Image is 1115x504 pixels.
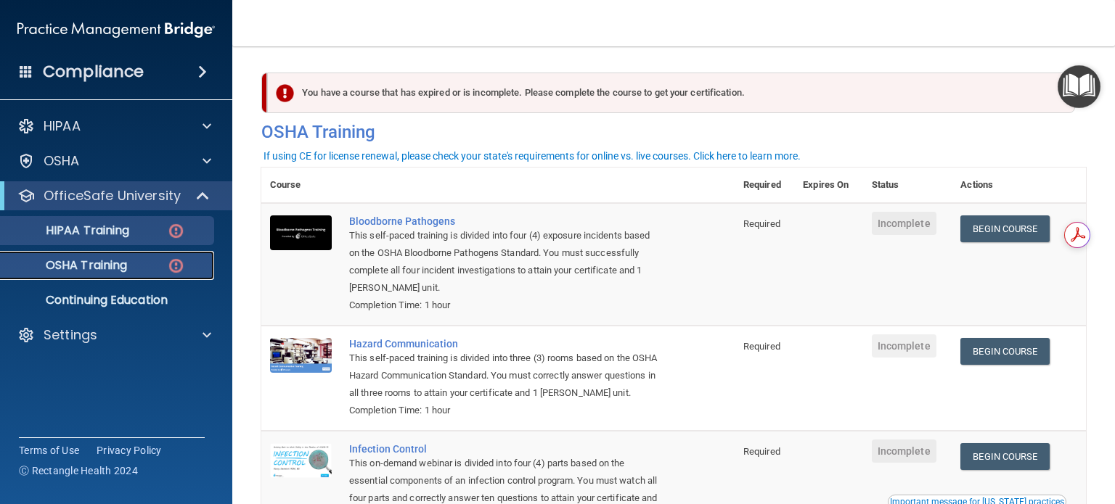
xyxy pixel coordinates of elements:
[276,84,294,102] img: exclamation-circle-solid-danger.72ef9ffc.png
[743,446,780,457] span: Required
[9,293,208,307] p: Continuing Education
[794,168,862,203] th: Expires On
[167,257,185,275] img: danger-circle.6113f641.png
[44,152,80,170] p: OSHA
[44,187,181,205] p: OfficeSafe University
[349,443,662,455] a: Infection Control
[960,338,1049,365] a: Begin Course
[349,338,662,350] a: Hazard Communication
[952,168,1086,203] th: Actions
[44,326,97,344] p: Settings
[349,350,662,402] div: This self-paced training is divided into three (3) rooms based on the OSHA Hazard Communication S...
[44,117,81,135] p: HIPAA
[19,443,79,458] a: Terms of Use
[9,258,127,273] p: OSHA Training
[9,223,129,238] p: HIPAA Training
[261,168,340,203] th: Course
[267,73,1075,113] div: You have a course that has expired or is incomplete. Please complete the course to get your certi...
[97,443,162,458] a: Privacy Policy
[17,187,211,205] a: OfficeSafe University
[865,402,1098,459] iframe: Drift Widget Chat Controller
[1058,65,1100,108] button: Open Resource Center
[261,122,1086,142] h4: OSHA Training
[264,151,801,161] div: If using CE for license renewal, please check your state's requirements for online vs. live cours...
[17,117,211,135] a: HIPAA
[743,218,780,229] span: Required
[349,227,662,297] div: This self-paced training is divided into four (4) exposure incidents based on the OSHA Bloodborne...
[872,212,936,235] span: Incomplete
[349,297,662,314] div: Completion Time: 1 hour
[19,463,138,478] span: Ⓒ Rectangle Health 2024
[167,222,185,240] img: danger-circle.6113f641.png
[349,402,662,419] div: Completion Time: 1 hour
[17,326,211,344] a: Settings
[261,149,803,163] button: If using CE for license renewal, please check your state's requirements for online vs. live cours...
[17,15,215,44] img: PMB logo
[863,168,952,203] th: Status
[960,215,1049,242] a: Begin Course
[743,341,780,352] span: Required
[872,334,936,358] span: Incomplete
[735,168,794,203] th: Required
[17,152,211,170] a: OSHA
[349,215,662,227] a: Bloodborne Pathogens
[43,62,144,82] h4: Compliance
